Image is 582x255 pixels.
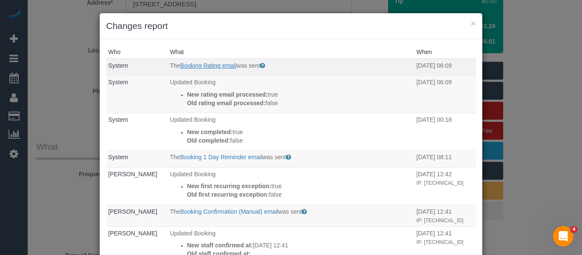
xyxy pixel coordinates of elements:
td: What [168,76,415,113]
small: IP: [TECHNICAL_ID] [416,218,463,223]
span: Updated Booking [170,230,216,237]
strong: New rating email processed: [187,91,268,98]
th: What [168,46,415,59]
span: The [170,208,180,215]
span: Updated Booking [170,79,216,86]
span: was sent [236,62,260,69]
small: IP: [TECHNICAL_ID] [416,239,463,245]
p: true [187,90,412,99]
p: [DATE] 12:41 [187,241,412,249]
td: Who [106,151,168,168]
a: System [108,154,128,160]
span: The [170,62,180,69]
a: [PERSON_NAME] [108,208,157,215]
a: Booking 1 Day Reminder email [180,154,262,160]
td: Who [106,59,168,76]
p: false [187,99,412,107]
strong: New completed: [187,129,233,135]
td: What [168,167,415,205]
td: When [414,76,476,113]
td: Who [106,76,168,113]
th: Who [106,46,168,59]
strong: Old rating email processed: [187,100,265,106]
strong: New staff confirmed at: [187,242,253,249]
td: When [414,205,476,226]
td: What [168,151,415,168]
td: What [168,113,415,151]
td: Who [106,113,168,151]
span: Updated Booking [170,171,216,178]
td: When [414,59,476,76]
td: What [168,205,415,226]
span: was sent [262,154,286,160]
h3: Changes report [106,20,476,32]
span: Updated Booking [170,116,216,123]
small: IP: [TECHNICAL_ID] [416,180,463,186]
a: Booking Rating email [180,62,236,69]
a: System [108,79,128,86]
span: The [170,154,180,160]
strong: Old first recurring exception: [187,191,269,198]
strong: Old completed: [187,137,230,144]
a: [PERSON_NAME] [108,230,157,237]
a: System [108,116,128,123]
iframe: Intercom live chat [553,226,573,246]
p: false [187,136,412,145]
a: [PERSON_NAME] [108,171,157,178]
td: When [414,113,476,151]
button: × [471,19,476,28]
td: When [414,167,476,205]
td: Who [106,167,168,205]
td: What [168,59,415,76]
p: false [187,190,412,199]
a: Booking Confirmation (Manual) email [180,208,278,215]
span: was sent [278,208,302,215]
strong: New first recurring exception: [187,183,271,189]
p: true [187,128,412,136]
a: System [108,62,128,69]
td: When [414,151,476,168]
span: 4 [570,226,577,233]
p: true [187,182,412,190]
th: When [414,46,476,59]
td: Who [106,205,168,226]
